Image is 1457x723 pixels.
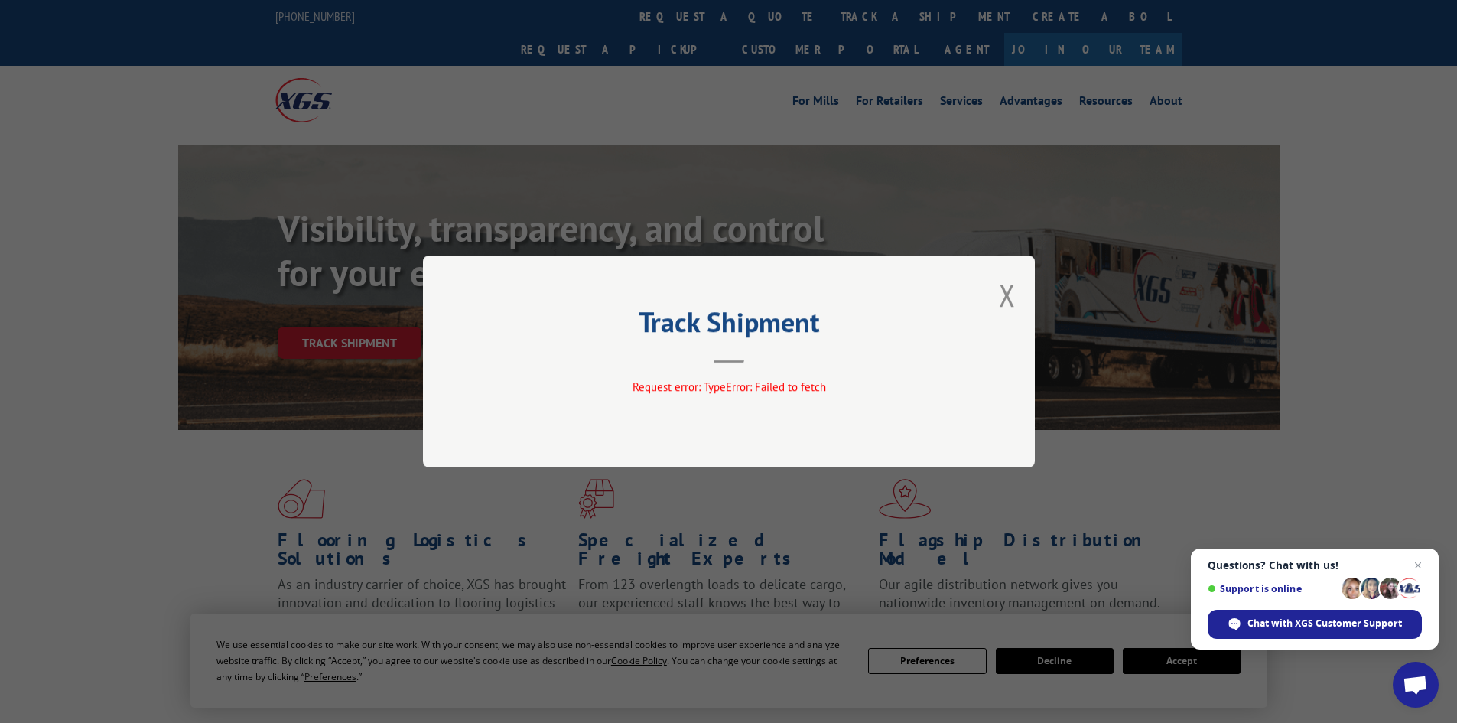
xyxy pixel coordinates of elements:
[1208,610,1422,639] div: Chat with XGS Customer Support
[1409,556,1427,575] span: Close chat
[1208,559,1422,572] span: Questions? Chat with us!
[632,379,825,394] span: Request error: TypeError: Failed to fetch
[999,275,1016,315] button: Close modal
[1247,617,1402,630] span: Chat with XGS Customer Support
[1393,662,1439,708] div: Open chat
[499,311,958,340] h2: Track Shipment
[1208,583,1336,594] span: Support is online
